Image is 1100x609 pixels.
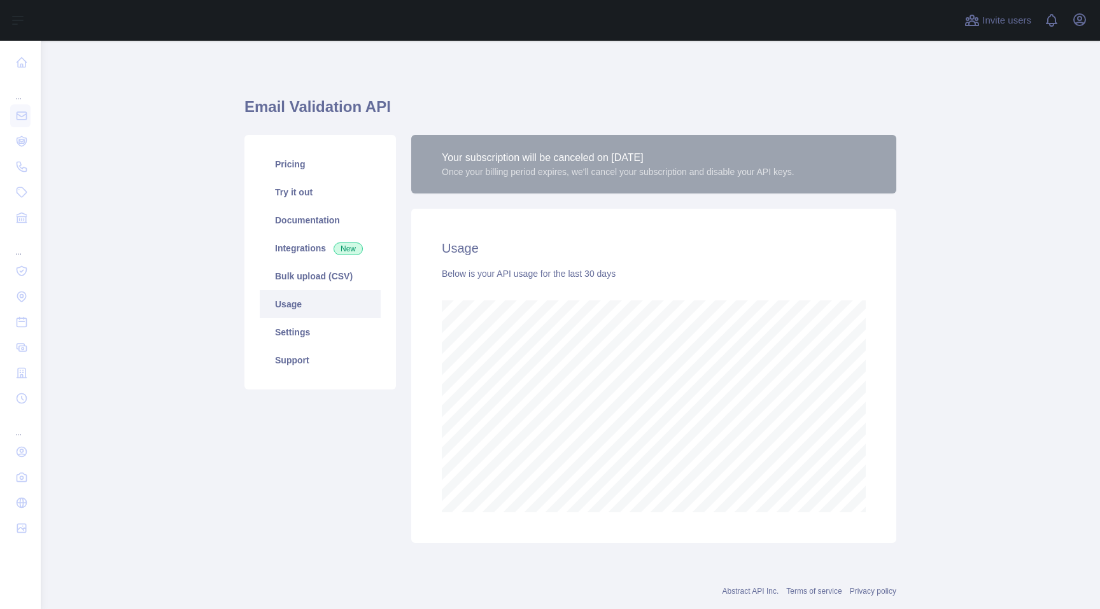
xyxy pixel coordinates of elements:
a: Bulk upload (CSV) [260,262,381,290]
a: Usage [260,290,381,318]
div: Your subscription will be canceled on [DATE] [442,150,794,165]
a: Integrations New [260,234,381,262]
h2: Usage [442,239,866,257]
h1: Email Validation API [244,97,896,127]
button: Invite users [962,10,1034,31]
span: Invite users [982,13,1031,28]
div: ... [10,412,31,438]
a: Pricing [260,150,381,178]
a: Terms of service [786,587,842,596]
a: Privacy policy [850,587,896,596]
a: Documentation [260,206,381,234]
div: ... [10,232,31,257]
div: Below is your API usage for the last 30 days [442,267,866,280]
a: Abstract API Inc. [723,587,779,596]
div: Once your billing period expires, we'll cancel your subscription and disable your API keys. [442,165,794,178]
div: ... [10,76,31,102]
a: Settings [260,318,381,346]
a: Support [260,346,381,374]
span: New [334,242,363,255]
a: Try it out [260,178,381,206]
